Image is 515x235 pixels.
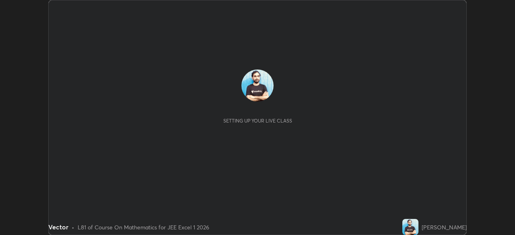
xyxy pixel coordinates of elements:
[402,219,418,235] img: 41f1aa9c7ca44fd2ad61e2e528ab5424.jpg
[241,69,274,102] img: 41f1aa9c7ca44fd2ad61e2e528ab5424.jpg
[78,223,209,231] div: L81 of Course On Mathematics for JEE Excel 1 2026
[48,222,68,232] div: Vector
[72,223,74,231] div: •
[223,118,292,124] div: Setting up your live class
[422,223,467,231] div: [PERSON_NAME]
